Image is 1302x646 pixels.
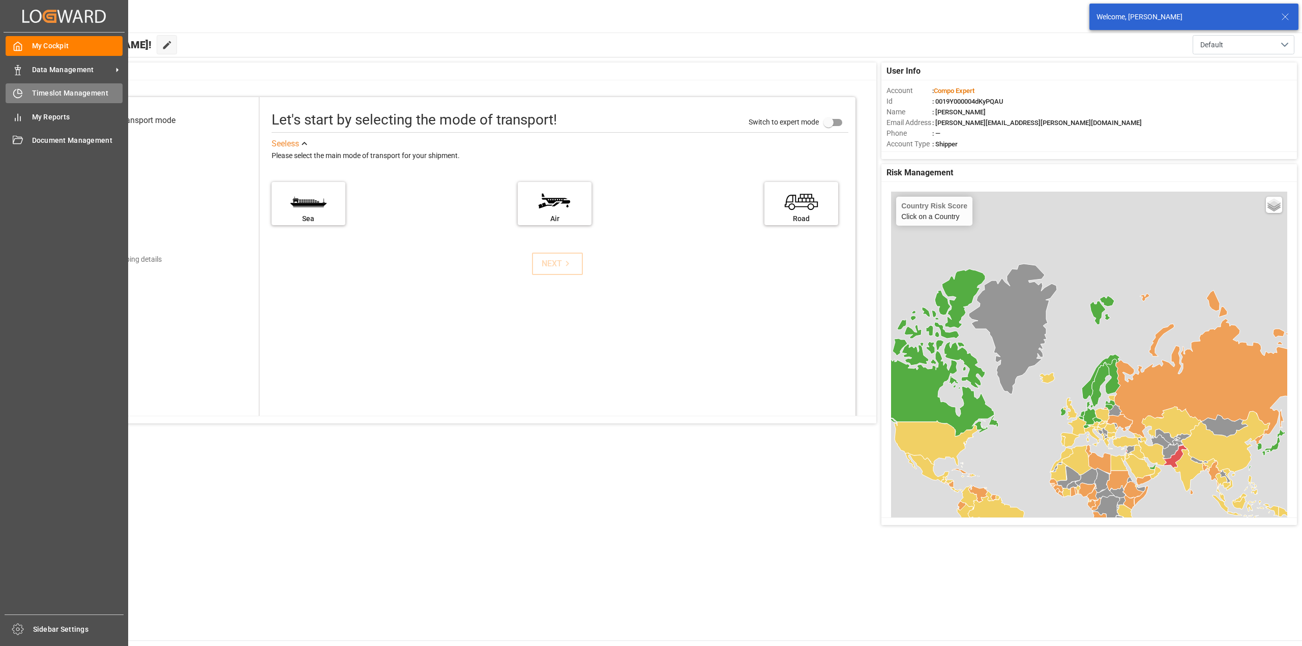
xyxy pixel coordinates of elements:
[886,167,953,179] span: Risk Management
[886,117,932,128] span: Email Address
[532,253,583,275] button: NEXT
[934,87,974,95] span: Compo Expert
[6,36,123,56] a: My Cockpit
[272,109,557,131] div: Let's start by selecting the mode of transport!
[6,83,123,103] a: Timeslot Management
[33,624,124,635] span: Sidebar Settings
[932,98,1003,105] span: : 0019Y000004dKyPQAU
[932,87,974,95] span: :
[272,150,848,162] div: Please select the main mode of transport for your shipment.
[1193,35,1294,54] button: open menu
[932,119,1142,127] span: : [PERSON_NAME][EMAIL_ADDRESS][PERSON_NAME][DOMAIN_NAME]
[770,213,833,224] div: Road
[932,140,958,148] span: : Shipper
[1097,12,1271,22] div: Welcome, [PERSON_NAME]
[901,202,967,221] div: Click on a Country
[886,65,921,77] span: User Info
[98,254,162,265] div: Add shipping details
[1200,40,1223,50] span: Default
[272,138,299,150] div: See less
[886,128,932,139] span: Phone
[886,96,932,107] span: Id
[886,139,932,149] span: Account Type
[6,107,123,127] a: My Reports
[932,130,940,137] span: : —
[749,118,819,126] span: Switch to expert mode
[542,258,573,270] div: NEXT
[523,213,586,224] div: Air
[886,85,932,96] span: Account
[32,41,123,51] span: My Cockpit
[32,88,123,99] span: Timeslot Management
[32,112,123,122] span: My Reports
[6,131,123,150] a: Document Management
[32,135,123,146] span: Document Management
[901,202,967,210] h4: Country Risk Score
[32,65,112,75] span: Data Management
[1266,197,1282,213] a: Layers
[932,108,986,116] span: : [PERSON_NAME]
[97,114,175,127] div: Select transport mode
[886,107,932,117] span: Name
[277,213,340,224] div: Sea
